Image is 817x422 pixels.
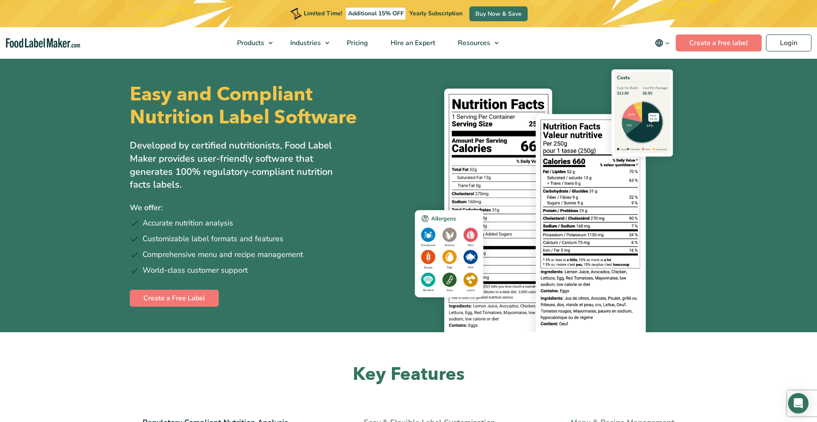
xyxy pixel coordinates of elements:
[130,202,402,214] p: We offer:
[788,393,808,413] div: Open Intercom Messenger
[279,27,334,59] a: Industries
[469,6,528,21] a: Buy Now & Save
[234,38,265,48] span: Products
[388,38,436,48] span: Hire an Expert
[226,27,277,59] a: Products
[676,34,762,51] a: Create a free label
[409,9,463,17] span: Yearly Subscription
[447,27,503,59] a: Resources
[130,83,401,129] h1: Easy and Compliant Nutrition Label Software
[288,38,322,48] span: Industries
[143,217,233,229] span: Accurate nutrition analysis
[455,38,491,48] span: Resources
[143,249,303,260] span: Comprehensive menu and recipe management
[130,139,351,191] p: Developed by certified nutritionists, Food Label Maker provides user-friendly software that gener...
[130,363,687,386] h2: Key Features
[380,27,445,59] a: Hire an Expert
[143,265,248,276] span: World-class customer support
[336,27,377,59] a: Pricing
[344,38,369,48] span: Pricing
[346,8,406,20] span: Additional 15% OFF
[143,233,283,245] span: Customizable label formats and features
[766,34,811,51] a: Login
[130,290,219,307] a: Create a Free Label
[304,9,342,17] span: Limited Time!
